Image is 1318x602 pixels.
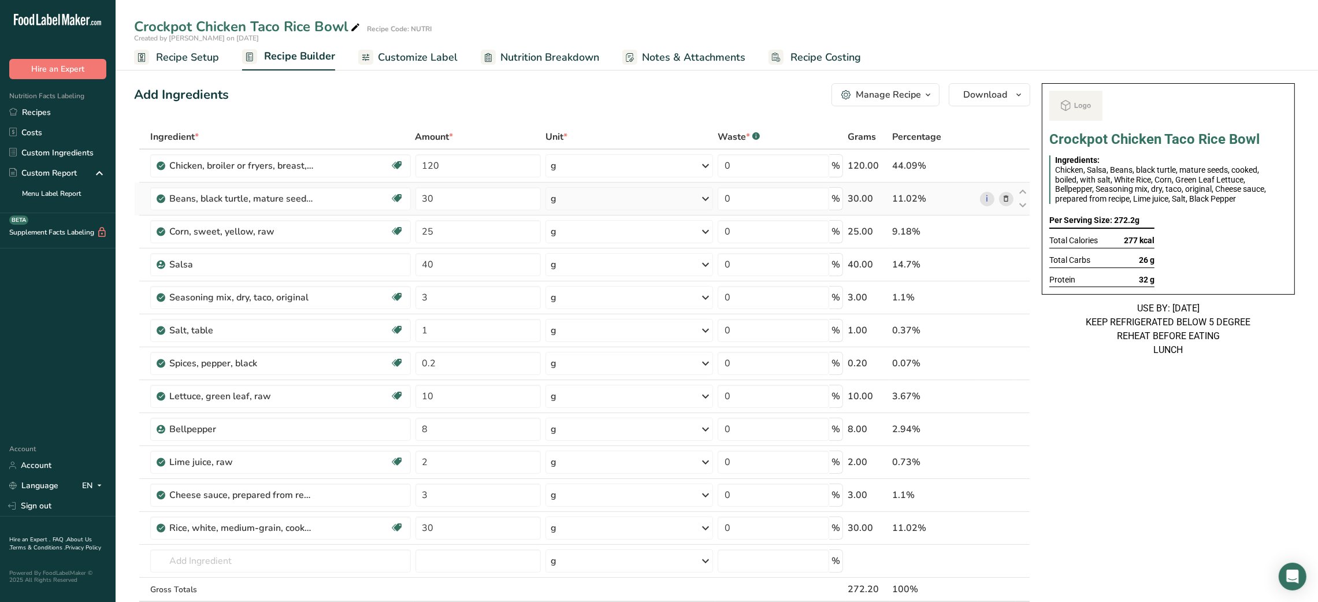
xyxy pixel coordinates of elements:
[892,258,975,272] div: 14.7%
[169,422,314,436] div: Bellpepper
[848,521,888,535] div: 30.00
[551,258,556,272] div: g
[848,258,888,272] div: 40.00
[82,479,106,493] div: EN
[9,475,58,496] a: Language
[169,389,314,403] div: Lettuce, green leaf, raw
[848,455,888,469] div: 2.00
[551,159,556,173] div: g
[134,34,259,43] span: Created by [PERSON_NAME] on [DATE]
[856,88,921,102] div: Manage Recipe
[150,549,410,573] input: Add Ingredient
[169,291,314,304] div: Seasoning mix, dry, taco, original
[768,44,861,70] a: Recipe Costing
[551,356,556,370] div: g
[848,130,876,144] span: Grams
[892,192,975,206] div: 11.02%
[9,570,106,584] div: Powered By FoodLabelMaker © 2025 All Rights Reserved
[1049,213,1154,229] div: Per Serving Size: 272.2g
[1049,275,1075,285] span: Protein
[1049,255,1090,265] span: Total Carbs
[1124,236,1154,246] span: 277 kcal
[169,258,314,272] div: Salsa
[892,225,975,239] div: 9.18%
[1049,132,1287,146] h1: Crockpot Chicken Taco Rice Bowl
[980,192,994,206] a: i
[892,356,975,370] div: 0.07%
[642,50,745,65] span: Notes & Attachments
[848,225,888,239] div: 25.00
[848,422,888,436] div: 8.00
[1055,155,1283,165] div: Ingredients:
[169,455,314,469] div: Lime juice, raw
[150,584,410,596] div: Gross Totals
[1049,236,1098,246] span: Total Calories
[10,544,65,552] a: Terms & Conditions .
[150,130,199,144] span: Ingredient
[551,389,556,403] div: g
[169,159,314,173] div: Chicken, broiler or fryers, breast, skinless, boneless, meat only, raw
[551,225,556,239] div: g
[9,536,92,552] a: About Us .
[551,291,556,304] div: g
[892,582,975,596] div: 100%
[264,49,335,64] span: Recipe Builder
[481,44,599,70] a: Nutrition Breakdown
[500,50,599,65] span: Nutrition Breakdown
[134,44,219,70] a: Recipe Setup
[9,215,28,225] div: BETA
[892,324,975,337] div: 0.37%
[9,59,106,79] button: Hire an Expert
[892,130,941,144] span: Percentage
[169,488,314,502] div: Cheese sauce, prepared from recipe
[551,192,556,206] div: g
[848,159,888,173] div: 120.00
[551,422,556,436] div: g
[949,83,1030,106] button: Download
[156,50,219,65] span: Recipe Setup
[848,582,888,596] div: 272.20
[134,16,362,37] div: Crockpot Chicken Taco Rice Bowl
[848,192,888,206] div: 30.00
[1042,302,1295,357] div: USE BY: [DATE] KEEP REFRIGERATED BELOW 5 DEGREE REHEAT BEFORE EATING LUNCH
[169,192,314,206] div: Beans, black turtle, mature seeds, cooked, boiled, with salt
[358,44,458,70] a: Customize Label
[1279,563,1306,590] div: Open Intercom Messenger
[551,521,556,535] div: g
[848,488,888,502] div: 3.00
[53,536,66,544] a: FAQ .
[831,83,940,106] button: Manage Recipe
[622,44,745,70] a: Notes & Attachments
[367,24,432,34] div: Recipe Code: NUTRI
[9,536,50,544] a: Hire an Expert .
[848,389,888,403] div: 10.00
[1139,275,1154,285] span: 32 g
[242,43,335,71] a: Recipe Builder
[378,50,458,65] span: Customize Label
[892,455,975,469] div: 0.73%
[551,488,556,502] div: g
[169,356,314,370] div: Spices, pepper, black
[169,324,314,337] div: Salt, table
[892,488,975,502] div: 1.1%
[892,422,975,436] div: 2.94%
[1139,255,1154,265] span: 26 g
[169,225,314,239] div: Corn, sweet, yellow, raw
[892,521,975,535] div: 11.02%
[545,130,567,144] span: Unit
[848,291,888,304] div: 3.00
[790,50,861,65] span: Recipe Costing
[848,356,888,370] div: 0.20
[892,159,975,173] div: 44.09%
[1055,165,1266,203] span: Chicken, Salsa, Beans, black turtle, mature seeds, cooked, boiled, with salt, White Rice, Corn, G...
[963,88,1007,102] span: Download
[9,167,77,179] div: Custom Report
[134,86,229,105] div: Add Ingredients
[718,130,760,144] div: Waste
[169,521,314,535] div: Rice, white, medium-grain, cooked, unenriched
[551,455,556,469] div: g
[892,291,975,304] div: 1.1%
[551,554,556,568] div: g
[65,544,101,552] a: Privacy Policy
[848,324,888,337] div: 1.00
